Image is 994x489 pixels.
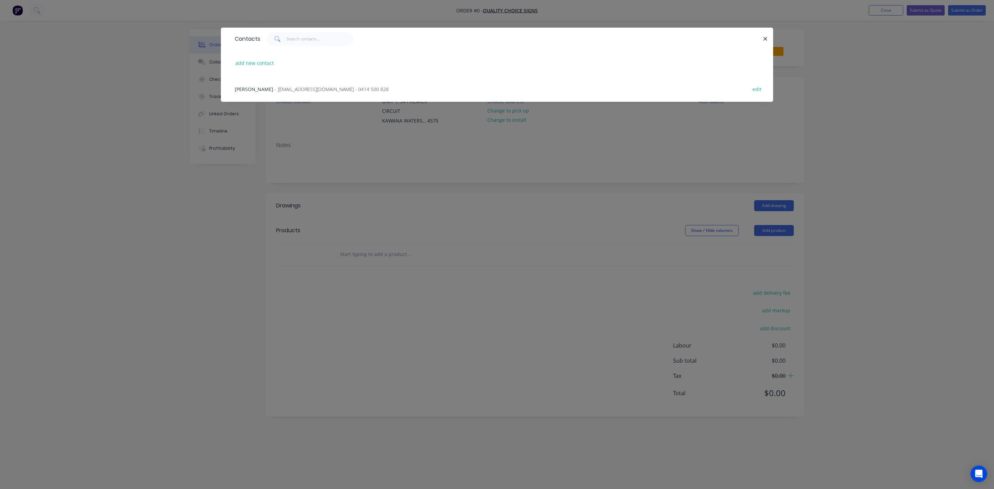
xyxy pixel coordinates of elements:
[275,86,389,92] span: - [EMAIL_ADDRESS][DOMAIN_NAME] - 0414 500 828
[232,58,277,68] button: add new contact
[286,32,354,46] input: Search contacts...
[971,466,987,482] div: Open Intercom Messenger
[749,84,765,94] button: edit
[235,86,273,92] span: [PERSON_NAME]
[231,28,260,50] div: Contacts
